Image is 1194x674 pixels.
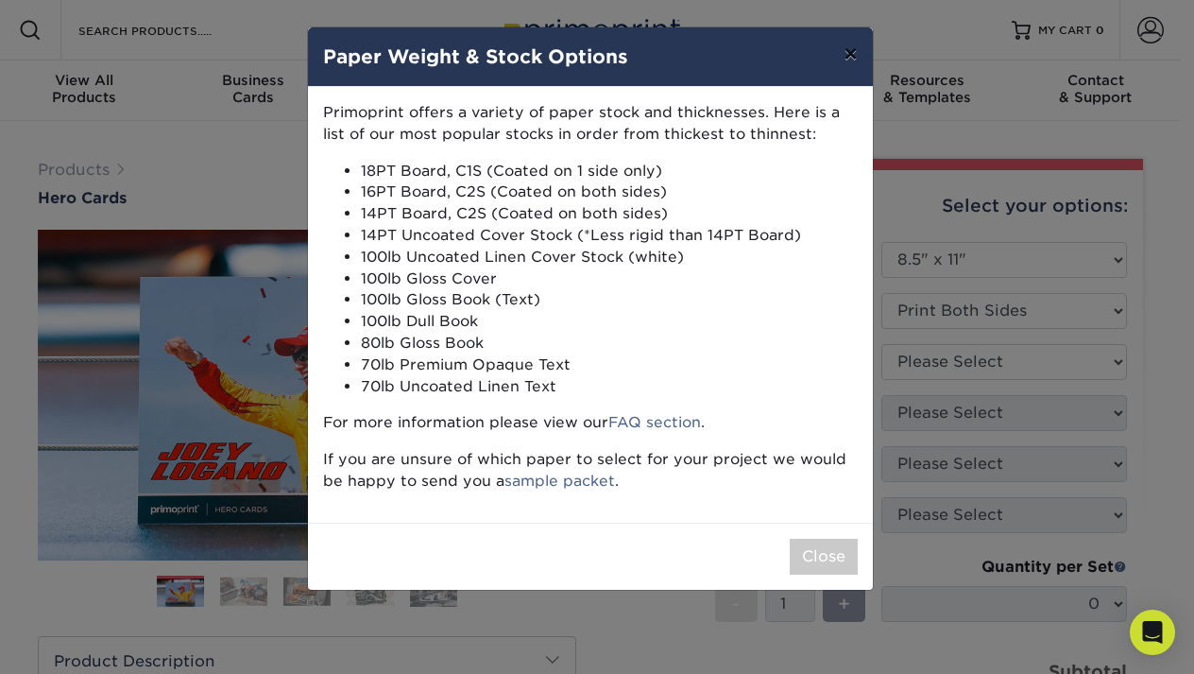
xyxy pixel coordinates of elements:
li: 100lb Dull Book [361,311,858,333]
li: 16PT Board, C2S (Coated on both sides) [361,181,858,203]
li: 18PT Board, C1S (Coated on 1 side only) [361,161,858,182]
div: Open Intercom Messenger [1130,610,1175,655]
p: If you are unsure of which paper to select for your project we would be happy to send you a . [323,449,858,493]
h4: Paper Weight & Stock Options [323,43,858,71]
li: 14PT Board, C2S (Coated on both sides) [361,203,858,225]
li: 100lb Uncoated Linen Cover Stock (white) [361,247,858,268]
a: FAQ section [608,413,701,431]
li: 100lb Gloss Book (Text) [361,289,858,311]
li: 100lb Gloss Cover [361,268,858,290]
li: 70lb Premium Opaque Text [361,354,858,376]
li: 70lb Uncoated Linen Text [361,376,858,398]
li: 14PT Uncoated Cover Stock (*Less rigid than 14PT Board) [361,225,858,247]
li: 80lb Gloss Book [361,333,858,354]
button: Close [790,539,858,575]
p: Primoprint offers a variety of paper stock and thicknesses. Here is a list of our most popular st... [323,102,858,146]
p: For more information please view our . [323,412,858,434]
button: × [828,27,872,80]
a: sample packet [504,472,615,490]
